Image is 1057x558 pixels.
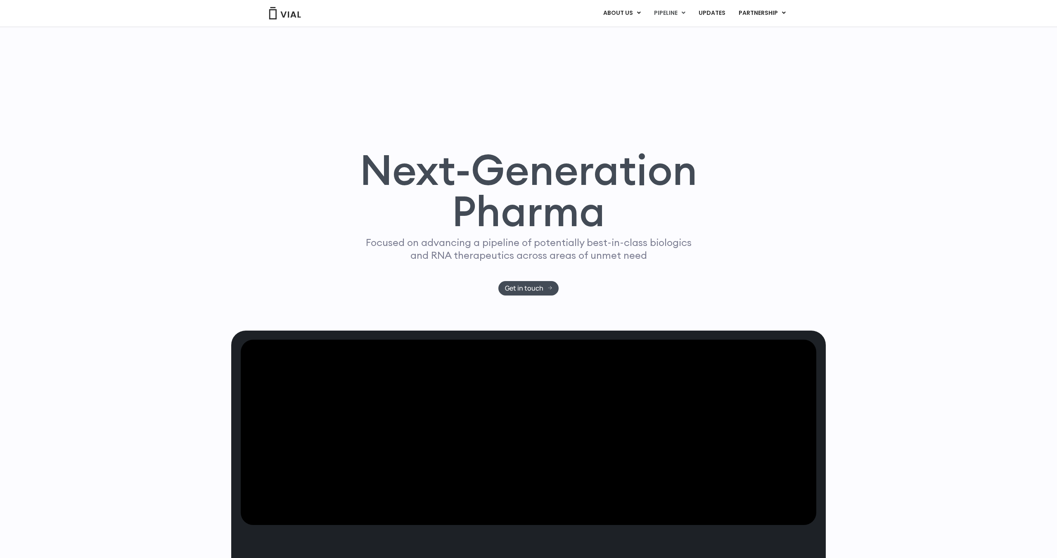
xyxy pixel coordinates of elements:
h1: Next-Generation Pharma [350,149,707,232]
p: Focused on advancing a pipeline of potentially best-in-class biologics and RNA therapeutics acros... [362,236,695,262]
a: ABOUT USMenu Toggle [597,6,647,20]
a: PIPELINEMenu Toggle [647,6,692,20]
img: Vial Logo [268,7,301,19]
a: PARTNERSHIPMenu Toggle [732,6,792,20]
a: UPDATES [692,6,732,20]
a: Get in touch [498,281,559,296]
span: Get in touch [505,285,543,291]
